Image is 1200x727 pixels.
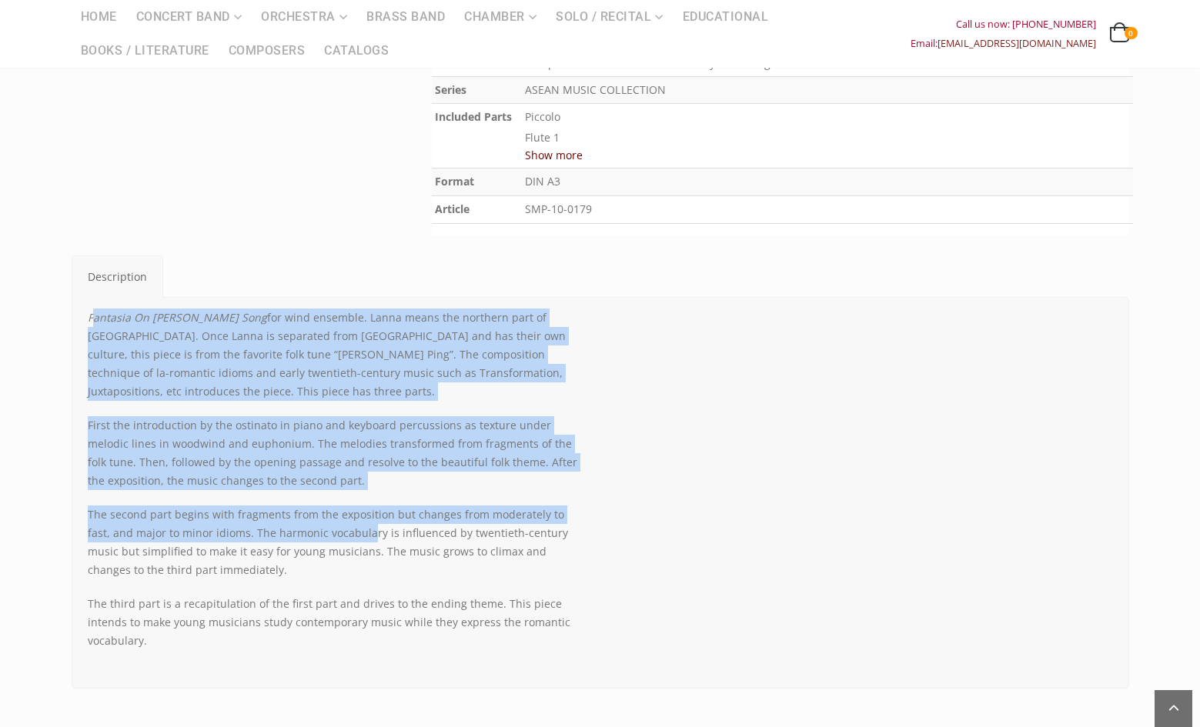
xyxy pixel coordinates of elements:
[72,255,163,298] a: Description
[88,310,267,325] em: Fantasia On [PERSON_NAME] Song
[911,34,1096,53] div: Email:
[72,34,219,68] a: Books / Literature
[435,109,512,124] b: Included Parts
[88,269,147,284] span: Description
[612,308,1113,590] iframe: Fantasia On Lanna Folksong Composer Mr.Kitti Kuremanee
[435,56,466,71] b: Genre
[525,172,1131,192] p: DIN A3
[435,174,474,188] b: Format
[88,505,589,579] p: The second part begins with fragments from the exposition but changes from moderately to fast, an...
[1125,27,1137,39] span: 0
[88,595,589,650] p: The third part is a recapitulation of the first part and drives to the ending theme. This piece i...
[435,82,466,97] b: Series
[88,416,589,490] p: First the introduction by the ostinato in piano and keyboard percussions as texture under melodic...
[525,145,583,165] button: Show more
[219,34,315,68] a: Composers
[315,34,398,68] a: Catalogs
[435,202,470,216] b: Article
[525,80,1131,101] p: ASEAN MUSIC COLLECTION
[938,37,1096,50] a: [EMAIL_ADDRESS][DOMAIN_NAME]
[88,308,589,401] p: for wind ensemble. Lanna means the northern part of [GEOGRAPHIC_DATA]. Once Lanna is separated fr...
[911,15,1096,34] div: Call us now: [PHONE_NUMBER]
[525,199,1131,220] p: SMP-10-0179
